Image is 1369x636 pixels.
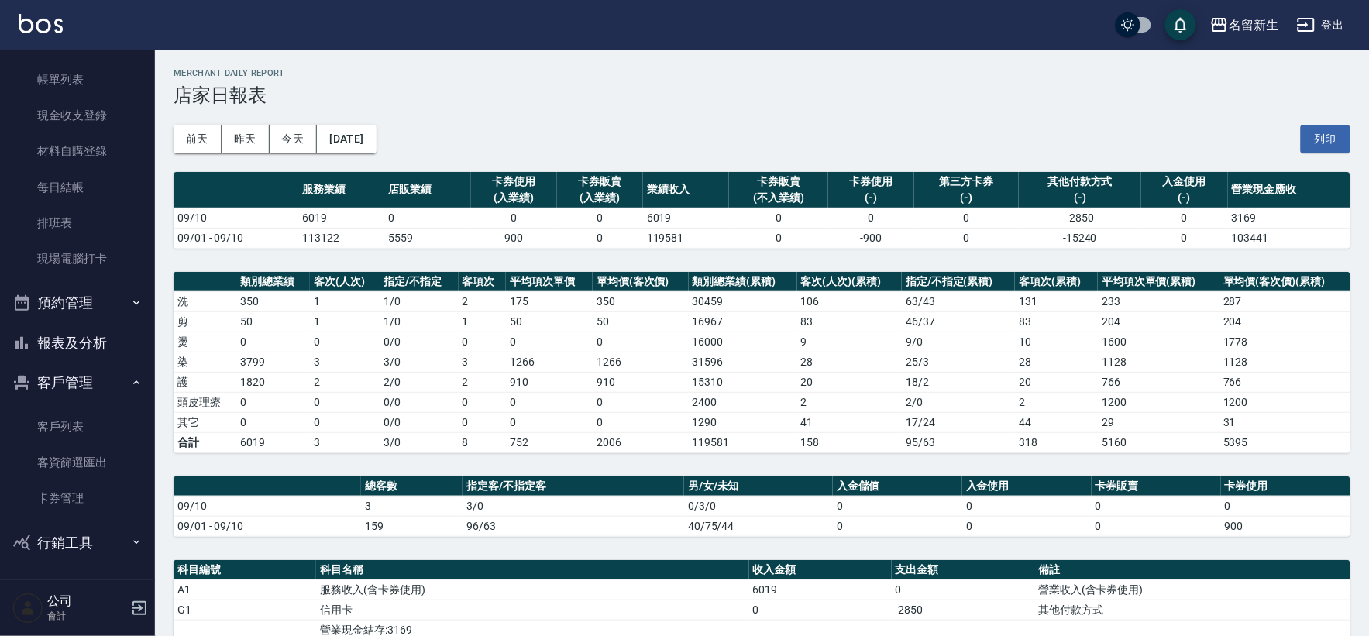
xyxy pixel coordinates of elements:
[1145,190,1223,206] div: (-)
[236,412,310,432] td: 0
[1098,432,1219,452] td: 5160
[236,392,310,412] td: 0
[47,609,126,623] p: 會計
[298,228,384,248] td: 113122
[689,412,797,432] td: 1290
[459,352,507,372] td: 3
[593,332,689,352] td: 0
[828,208,914,228] td: 0
[236,432,310,452] td: 6019
[1219,372,1350,392] td: 766
[1098,291,1219,311] td: 233
[6,523,149,563] button: 行銷工具
[593,392,689,412] td: 0
[1219,412,1350,432] td: 31
[684,476,833,497] th: 男/女/未知
[729,208,828,228] td: 0
[832,190,910,206] div: (-)
[6,98,149,133] a: 現金收支登錄
[174,272,1350,453] table: a dense table
[459,291,507,311] td: 2
[902,412,1015,432] td: 17 / 24
[902,392,1015,412] td: 2 / 0
[1098,372,1219,392] td: 766
[174,352,236,372] td: 染
[506,332,593,352] td: 0
[459,372,507,392] td: 2
[475,174,553,190] div: 卡券使用
[1219,332,1350,352] td: 1778
[914,228,1019,248] td: 0
[174,372,236,392] td: 護
[475,190,553,206] div: (入業績)
[593,412,689,432] td: 0
[689,432,797,452] td: 119581
[310,332,380,352] td: 0
[174,228,298,248] td: 09/01 - 09/10
[6,409,149,445] a: 客戶列表
[380,372,459,392] td: 2 / 0
[1092,476,1221,497] th: 卡券販賣
[1019,228,1141,248] td: -15240
[1092,516,1221,536] td: 0
[643,208,729,228] td: 6019
[797,352,902,372] td: 28
[561,174,639,190] div: 卡券販賣
[380,352,459,372] td: 3 / 0
[1219,291,1350,311] td: 287
[1034,600,1350,620] td: 其他付款方式
[174,516,361,536] td: 09/01 - 09/10
[962,516,1092,536] td: 0
[1228,172,1350,208] th: 營業現金應收
[384,208,470,228] td: 0
[1015,392,1098,412] td: 2
[222,125,270,153] button: 昨天
[459,432,507,452] td: 8
[506,311,593,332] td: 50
[593,272,689,292] th: 單均價(客次價)
[1015,412,1098,432] td: 44
[236,272,310,292] th: 類別總業績
[174,172,1350,249] table: a dense table
[174,496,361,516] td: 09/10
[892,579,1034,600] td: 0
[236,291,310,311] td: 350
[174,392,236,412] td: 頭皮理療
[6,323,149,363] button: 報表及分析
[236,372,310,392] td: 1820
[689,352,797,372] td: 31596
[463,476,684,497] th: 指定客/不指定客
[506,272,593,292] th: 平均項次單價
[6,205,149,241] a: 排班表
[471,228,557,248] td: 900
[459,311,507,332] td: 1
[797,372,902,392] td: 20
[1221,496,1350,516] td: 0
[174,84,1350,106] h3: 店家日報表
[1141,228,1227,248] td: 0
[1291,11,1350,40] button: 登出
[380,311,459,332] td: 1 / 0
[380,291,459,311] td: 1 / 0
[1219,392,1350,412] td: 1200
[1229,15,1278,35] div: 名留新生
[914,208,1019,228] td: 0
[593,432,689,452] td: 2006
[310,272,380,292] th: 客次(人次)
[236,311,310,332] td: 50
[902,352,1015,372] td: 25 / 3
[361,516,463,536] td: 159
[689,372,797,392] td: 15310
[1092,496,1221,516] td: 0
[1098,311,1219,332] td: 204
[459,392,507,412] td: 0
[684,516,833,536] td: 40/75/44
[593,291,689,311] td: 350
[892,560,1034,580] th: 支出金額
[1301,125,1350,153] button: 列印
[1228,228,1350,248] td: 103441
[1228,208,1350,228] td: 3169
[962,496,1092,516] td: 0
[902,372,1015,392] td: 18 / 2
[6,363,149,403] button: 客戶管理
